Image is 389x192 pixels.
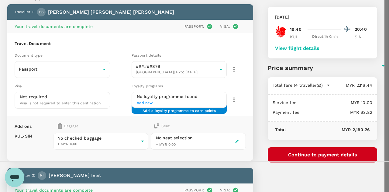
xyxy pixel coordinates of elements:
span: Add new [137,100,222,106]
p: [PERSON_NAME] Ives [49,172,101,179]
h6: No loyalty programme found [137,93,222,100]
span: RI [40,173,44,179]
p: Traveller 2 : [15,173,35,179]
iframe: Button to launch messaging window [5,168,24,187]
